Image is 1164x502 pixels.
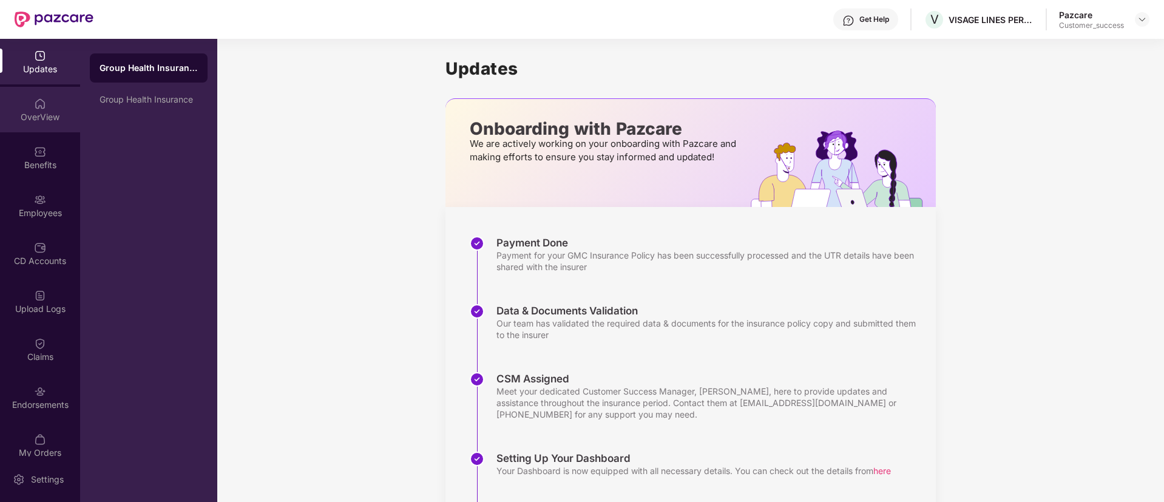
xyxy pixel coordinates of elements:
img: svg+xml;base64,PHN2ZyBpZD0iSG9tZSIgeG1sbnM9Imh0dHA6Ly93d3cudzMub3JnLzIwMDAvc3ZnIiB3aWR0aD0iMjAiIG... [34,98,46,110]
img: svg+xml;base64,PHN2ZyBpZD0iSGVscC0zMngzMiIgeG1sbnM9Imh0dHA6Ly93d3cudzMub3JnLzIwMDAvc3ZnIiB3aWR0aD... [842,15,854,27]
div: Settings [27,473,67,486]
img: svg+xml;base64,PHN2ZyBpZD0iU3RlcC1Eb25lLTMyeDMyIiB4bWxucz0iaHR0cDovL3d3dy53My5vcmcvMjAwMC9zdmciIH... [470,372,484,387]
div: Payment for your GMC Insurance Policy has been successfully processed and the UTR details have be... [496,249,924,273]
img: svg+xml;base64,PHN2ZyBpZD0iU3RlcC1Eb25lLTMyeDMyIiB4bWxucz0iaHR0cDovL3d3dy53My5vcmcvMjAwMC9zdmciIH... [470,304,484,319]
h1: Updates [445,58,936,79]
img: svg+xml;base64,PHN2ZyBpZD0iVXBkYXRlZCIgeG1sbnM9Imh0dHA6Ly93d3cudzMub3JnLzIwMDAvc3ZnIiB3aWR0aD0iMj... [34,50,46,62]
div: Setting Up Your Dashboard [496,452,891,465]
img: hrOnboarding [751,131,936,207]
div: Your Dashboard is now equipped with all necessary details. You can check out the details from [496,465,891,477]
div: CSM Assigned [496,372,924,385]
img: svg+xml;base64,PHN2ZyBpZD0iRW1wbG95ZWVzIiB4bWxucz0iaHR0cDovL3d3dy53My5vcmcvMjAwMC9zdmciIHdpZHRoPS... [34,194,46,206]
div: Get Help [859,15,889,24]
p: Onboarding with Pazcare [470,123,740,134]
img: svg+xml;base64,PHN2ZyBpZD0iQ0RfQWNjb3VudHMiIGRhdGEtbmFtZT0iQ0QgQWNjb3VudHMiIHhtbG5zPSJodHRwOi8vd3... [34,242,46,254]
img: svg+xml;base64,PHN2ZyBpZD0iQmVuZWZpdHMiIHhtbG5zPSJodHRwOi8vd3d3LnczLm9yZy8yMDAwL3N2ZyIgd2lkdGg9Ij... [34,146,46,158]
p: We are actively working on your onboarding with Pazcare and making efforts to ensure you stay inf... [470,137,740,164]
div: Pazcare [1059,9,1124,21]
img: svg+xml;base64,PHN2ZyBpZD0iQ2xhaW0iIHhtbG5zPSJodHRwOi8vd3d3LnczLm9yZy8yMDAwL3N2ZyIgd2lkdGg9IjIwIi... [34,337,46,350]
span: V [930,12,939,27]
div: VISAGE LINES PERSONAL CARE PRIVATE LIMITED [949,14,1034,25]
div: Data & Documents Validation [496,304,924,317]
img: svg+xml;base64,PHN2ZyBpZD0iU3RlcC1Eb25lLTMyeDMyIiB4bWxucz0iaHR0cDovL3d3dy53My5vcmcvMjAwMC9zdmciIH... [470,452,484,466]
span: here [873,466,891,476]
img: svg+xml;base64,PHN2ZyBpZD0iU3RlcC1Eb25lLTMyeDMyIiB4bWxucz0iaHR0cDovL3d3dy53My5vcmcvMjAwMC9zdmciIH... [470,236,484,251]
img: New Pazcare Logo [15,12,93,27]
div: Group Health Insurance [100,95,198,104]
div: Customer_success [1059,21,1124,30]
img: svg+xml;base64,PHN2ZyBpZD0iU2V0dGluZy0yMHgyMCIgeG1sbnM9Imh0dHA6Ly93d3cudzMub3JnLzIwMDAvc3ZnIiB3aW... [13,473,25,486]
img: svg+xml;base64,PHN2ZyBpZD0iRW5kb3JzZW1lbnRzIiB4bWxucz0iaHR0cDovL3d3dy53My5vcmcvMjAwMC9zdmciIHdpZH... [34,385,46,398]
img: svg+xml;base64,PHN2ZyBpZD0iTXlfT3JkZXJzIiBkYXRhLW5hbWU9Ik15IE9yZGVycyIgeG1sbnM9Imh0dHA6Ly93d3cudz... [34,433,46,446]
img: svg+xml;base64,PHN2ZyBpZD0iRHJvcGRvd24tMzJ4MzIiIHhtbG5zPSJodHRwOi8vd3d3LnczLm9yZy8yMDAwL3N2ZyIgd2... [1137,15,1147,24]
img: svg+xml;base64,PHN2ZyBpZD0iVXBsb2FkX0xvZ3MiIGRhdGEtbmFtZT0iVXBsb2FkIExvZ3MiIHhtbG5zPSJodHRwOi8vd3... [34,290,46,302]
div: Our team has validated the required data & documents for the insurance policy copy and submitted ... [496,317,924,341]
div: Payment Done [496,236,924,249]
div: Meet your dedicated Customer Success Manager, [PERSON_NAME], here to provide updates and assistan... [496,385,924,420]
div: Group Health Insurance [100,62,198,74]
